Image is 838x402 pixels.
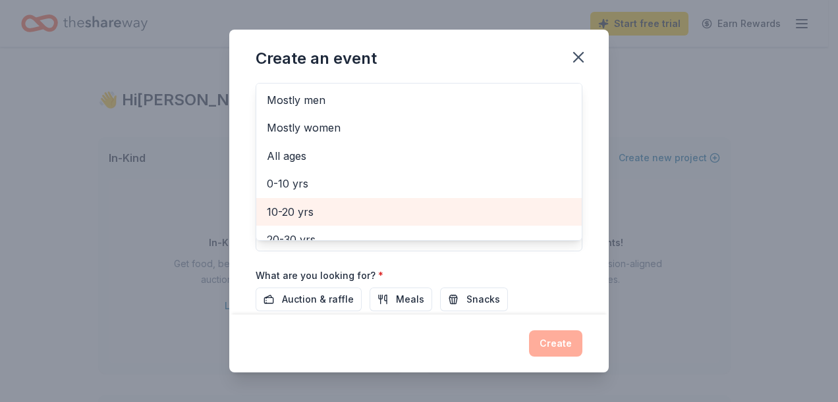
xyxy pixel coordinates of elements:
span: 10-20 yrs [267,203,571,220]
span: All ages [267,147,571,164]
div: All genders [256,83,582,241]
span: Mostly men [267,91,571,109]
span: 20-30 yrs [267,231,571,248]
span: 0-10 yrs [267,175,571,192]
span: Mostly women [267,119,571,136]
